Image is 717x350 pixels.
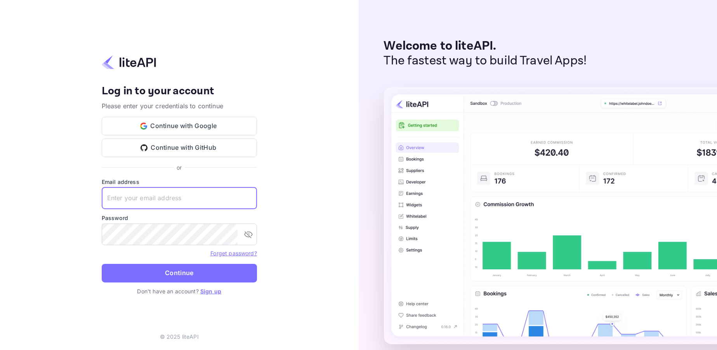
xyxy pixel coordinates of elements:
[102,85,257,98] h4: Log in to your account
[102,264,257,282] button: Continue
[102,287,257,295] p: Don't have an account?
[102,178,257,186] label: Email address
[384,39,587,54] p: Welcome to liteAPI.
[102,101,257,111] p: Please enter your credentials to continue
[241,227,256,242] button: toggle password visibility
[384,54,587,68] p: The fastest way to build Travel Apps!
[102,214,257,222] label: Password
[160,333,199,341] p: © 2025 liteAPI
[210,250,257,256] a: Forget password?
[210,249,257,257] a: Forget password?
[102,139,257,157] button: Continue with GitHub
[177,163,182,172] p: or
[102,187,257,209] input: Enter your email address
[200,288,221,295] a: Sign up
[102,117,257,135] button: Continue with Google
[102,55,156,70] img: liteapi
